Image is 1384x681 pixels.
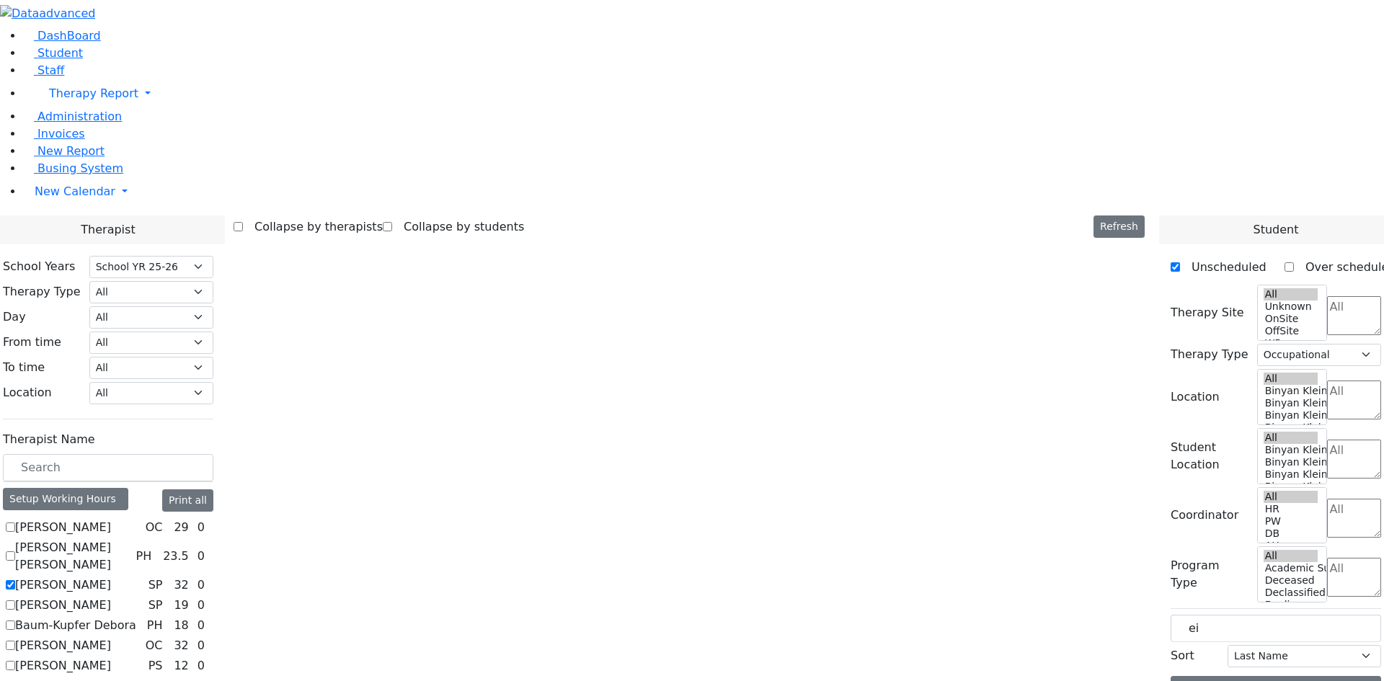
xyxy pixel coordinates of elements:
[1171,647,1194,664] label: Sort
[37,63,64,77] span: Staff
[1171,439,1248,473] label: Student Location
[15,597,111,614] label: [PERSON_NAME]
[1264,540,1318,552] option: AH
[1264,432,1318,444] option: All
[171,637,191,654] div: 32
[1264,491,1318,503] option: All
[1264,422,1318,434] option: Binyan Klein 2
[195,519,208,536] div: 0
[81,221,135,239] span: Therapist
[37,46,83,60] span: Student
[1180,256,1267,279] label: Unscheduled
[1171,304,1244,321] label: Therapy Site
[243,215,383,239] label: Collapse by therapists
[195,657,208,675] div: 0
[143,657,169,675] div: PS
[1171,388,1220,406] label: Location
[1264,444,1318,456] option: Binyan Klein 5
[1264,599,1318,611] option: Declines
[1264,301,1318,313] option: Unknown
[1094,215,1145,238] button: Refresh
[37,29,101,43] span: DashBoard
[23,161,123,175] a: Busing System
[195,548,208,565] div: 0
[195,617,208,634] div: 0
[195,597,208,614] div: 0
[1264,385,1318,397] option: Binyan Klein 5
[1264,562,1318,574] option: Academic Support
[3,384,52,401] label: Location
[141,617,169,634] div: PH
[1264,481,1318,493] option: Binyan Klein 2
[37,110,122,123] span: Administration
[171,577,191,594] div: 32
[15,577,111,594] label: [PERSON_NAME]
[1264,373,1318,385] option: All
[23,110,122,123] a: Administration
[23,127,85,141] a: Invoices
[3,258,75,275] label: School Years
[162,489,213,512] button: Print all
[1171,507,1238,524] label: Coordinator
[1327,558,1381,597] textarea: Search
[1327,296,1381,335] textarea: Search
[1264,288,1318,301] option: All
[195,637,208,654] div: 0
[1327,380,1381,419] textarea: Search
[3,283,81,301] label: Therapy Type
[37,127,85,141] span: Invoices
[1264,468,1318,481] option: Binyan Klein 3
[23,63,64,77] a: Staff
[1264,550,1318,562] option: All
[23,29,101,43] a: DashBoard
[15,617,136,634] label: Baum-Kupfer Debora
[160,548,192,565] div: 23.5
[171,597,191,614] div: 19
[1264,313,1318,325] option: OnSite
[1264,325,1318,337] option: OffSite
[23,144,105,158] a: New Report
[1264,528,1318,540] option: DB
[143,597,169,614] div: SP
[143,577,169,594] div: SP
[130,548,157,565] div: PH
[171,657,191,675] div: 12
[15,657,111,675] label: [PERSON_NAME]
[1171,615,1381,642] input: Search
[23,46,83,60] a: Student
[3,488,128,510] div: Setup Working Hours
[1264,515,1318,528] option: PW
[140,519,169,536] div: OC
[35,184,115,198] span: New Calendar
[15,637,111,654] label: [PERSON_NAME]
[1327,499,1381,538] textarea: Search
[171,519,191,536] div: 29
[1171,346,1248,363] label: Therapy Type
[3,334,61,351] label: From time
[1264,456,1318,468] option: Binyan Klein 4
[1264,409,1318,422] option: Binyan Klein 3
[1264,397,1318,409] option: Binyan Klein 4
[1264,574,1318,587] option: Deceased
[37,144,105,158] span: New Report
[23,177,1384,206] a: New Calendar
[3,431,95,448] label: Therapist Name
[1253,221,1298,239] span: Student
[1327,440,1381,479] textarea: Search
[15,519,111,536] label: [PERSON_NAME]
[49,86,138,100] span: Therapy Report
[1264,337,1318,350] option: WP
[392,215,524,239] label: Collapse by students
[1171,557,1248,592] label: Program Type
[3,308,26,326] label: Day
[37,161,123,175] span: Busing System
[1264,503,1318,515] option: HR
[15,539,130,574] label: [PERSON_NAME] [PERSON_NAME]
[195,577,208,594] div: 0
[1264,587,1318,599] option: Declassified
[3,454,213,481] input: Search
[23,79,1384,108] a: Therapy Report
[3,359,45,376] label: To time
[171,617,191,634] div: 18
[140,637,169,654] div: OC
